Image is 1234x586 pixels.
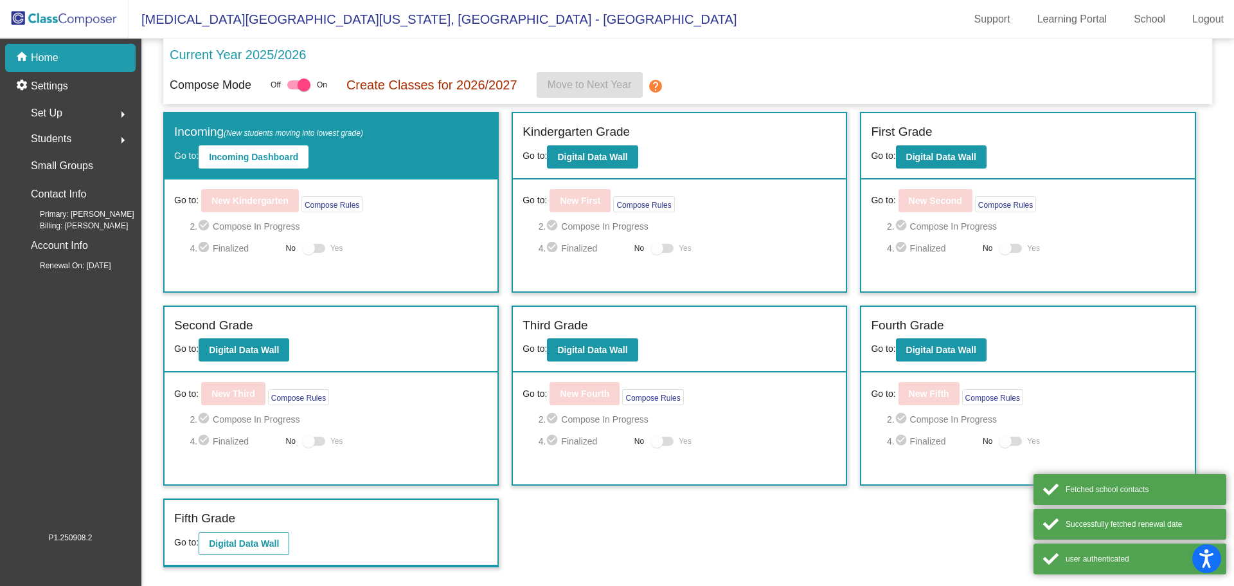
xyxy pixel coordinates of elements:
b: Digital Data Wall [906,152,976,162]
span: 2. Compose In Progress [190,412,488,427]
button: Move to Next Year [537,72,643,98]
p: Settings [31,78,68,94]
span: On [317,79,327,91]
b: New Third [211,389,255,399]
button: Compose Rules [622,389,683,405]
span: 2. Compose In Progress [887,412,1185,427]
b: Digital Data Wall [209,345,279,355]
p: Create Classes for 2026/2027 [346,75,517,95]
label: Kindergarten Grade [523,123,630,142]
span: Students [31,130,71,148]
div: user authenticated [1066,553,1217,565]
b: Incoming Dashboard [209,152,298,162]
mat-icon: check_circle [546,241,561,256]
b: New Fourth [560,389,609,399]
span: Yes [679,434,692,449]
p: Compose Mode [170,77,251,94]
a: Logout [1182,9,1234,30]
b: Digital Data Wall [557,345,627,355]
p: Contact Info [31,185,86,203]
mat-icon: arrow_right [115,107,130,122]
mat-icon: check_circle [197,241,213,256]
label: Fifth Grade [174,509,235,528]
div: Fetched school contacts [1066,484,1217,495]
div: Successfully fetched renewal date [1066,518,1217,530]
span: 2. Compose In Progress [887,219,1185,234]
button: New Fifth [899,382,960,405]
span: Yes [679,241,692,256]
b: New Second [909,196,962,206]
label: Fourth Grade [871,316,943,335]
button: Compose Rules [268,389,329,405]
label: Incoming [174,123,363,142]
button: Compose Rules [962,389,1023,405]
span: 2. Compose In Progress [539,412,837,427]
mat-icon: check_circle [546,412,561,427]
label: First Grade [871,123,932,142]
span: Go to: [871,194,895,207]
button: Digital Data Wall [896,145,987,169]
span: Primary: [PERSON_NAME] [19,208,134,220]
button: Digital Data Wall [199,338,289,362]
p: Account Info [31,237,88,255]
button: New Third [201,382,265,405]
b: New Kindergarten [211,196,289,206]
mat-icon: check_circle [895,434,910,449]
a: School [1123,9,1176,30]
span: Go to: [871,151,895,161]
button: New Fourth [550,382,620,405]
span: Yes [1027,434,1040,449]
span: 2. Compose In Progress [539,219,837,234]
mat-icon: settings [15,78,31,94]
b: New First [560,196,600,206]
span: Go to: [871,387,895,401]
span: Go to: [871,343,895,354]
b: Digital Data Wall [557,152,627,162]
mat-icon: check_circle [546,219,561,234]
span: Go to: [174,151,199,161]
span: Renewal On: [DATE] [19,260,111,271]
span: Billing: [PERSON_NAME] [19,220,128,232]
a: Support [964,9,1021,30]
span: Set Up [31,104,62,122]
span: No [983,243,992,254]
p: Current Year 2025/2026 [170,45,306,64]
span: Off [271,79,281,91]
span: No [983,435,992,447]
span: 4. Finalized [190,434,279,449]
span: 4. Finalized [539,434,628,449]
span: Go to: [523,151,547,161]
span: (New students moving into lowest grade) [224,129,363,138]
mat-icon: check_circle [546,434,561,449]
button: Compose Rules [301,196,362,212]
p: Home [31,50,58,66]
span: 4. Finalized [887,434,976,449]
a: Learning Portal [1027,9,1118,30]
button: Compose Rules [975,196,1036,212]
span: 4. Finalized [190,241,279,256]
b: Digital Data Wall [906,345,976,355]
mat-icon: arrow_right [115,133,130,148]
span: 2. Compose In Progress [190,219,488,234]
button: Digital Data Wall [547,338,638,362]
button: Incoming Dashboard [199,145,308,169]
mat-icon: check_circle [895,241,910,256]
b: New Fifth [909,389,949,399]
mat-icon: check_circle [895,219,910,234]
span: Go to: [523,194,547,207]
p: Small Groups [31,157,93,175]
span: Go to: [174,343,199,354]
span: Move to Next Year [548,79,632,90]
span: Go to: [174,537,199,547]
span: Go to: [523,387,547,401]
mat-icon: help [648,78,663,94]
span: Go to: [174,194,199,207]
span: 4. Finalized [539,241,628,256]
mat-icon: check_circle [197,219,213,234]
span: Yes [330,434,343,449]
span: No [286,435,296,447]
button: New First [550,189,611,212]
button: Compose Rules [613,196,674,212]
label: Third Grade [523,316,587,335]
span: 4. Finalized [887,241,976,256]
